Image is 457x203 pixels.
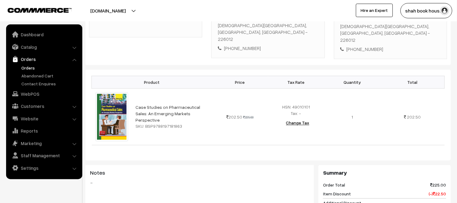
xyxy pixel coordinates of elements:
[8,29,80,40] a: Dashboard
[429,191,446,197] span: (-) 22.50
[95,92,128,141] img: 9788197181863.jpg
[218,45,318,52] div: [PHONE_NUMBER]
[352,114,353,119] span: 1
[8,138,80,149] a: Marketing
[356,4,393,17] a: Hire an Expert
[8,150,80,161] a: Staff Management
[92,76,212,88] th: Product
[324,76,380,88] th: Quantity
[20,65,80,71] a: Orders
[340,46,441,53] div: [PHONE_NUMBER]
[20,80,80,87] a: Contact Enquires
[8,54,80,65] a: Orders
[8,113,80,124] a: Website
[69,3,147,18] button: [DOMAIN_NAME]
[90,179,309,187] blockquote: -
[281,116,314,130] button: Change Tax
[8,125,80,136] a: Reports
[282,104,310,116] span: HSN: 49010101 Tax: -
[243,115,254,119] strike: 225.00
[268,76,324,88] th: Tax Rate
[380,76,444,88] th: Total
[8,101,80,112] a: Customers
[340,9,441,44] div: [GEOGRAPHIC_DATA], D-13 [GEOGRAPHIC_DATA] - 201301 [DEMOGRAPHIC_DATA][GEOGRAPHIC_DATA], [GEOGRAPH...
[323,182,345,188] span: Order Total
[8,41,80,52] a: Catalog
[8,6,61,13] a: COMMMERCE
[407,114,421,119] span: 202.50
[90,170,309,176] h3: Notes
[212,76,268,88] th: Price
[401,3,452,18] button: shah book hous…
[440,6,449,15] img: user
[135,123,208,130] div: SKU: BSP9788197181863
[323,191,351,197] span: Item Discount
[8,88,80,99] a: WebPOS
[8,162,80,173] a: Settings
[218,8,318,43] div: [GEOGRAPHIC_DATA], D-13 [GEOGRAPHIC_DATA] - 201301 [DEMOGRAPHIC_DATA][GEOGRAPHIC_DATA], [GEOGRAPH...
[430,182,446,188] span: 225.00
[135,105,200,123] a: Case Studies on Pharmaceutical Sales: An Emerging Markets Perspective
[20,73,80,79] a: Abandoned Cart
[323,170,446,176] h3: Summary
[8,8,72,12] img: COMMMERCE
[226,114,242,119] span: 202.50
